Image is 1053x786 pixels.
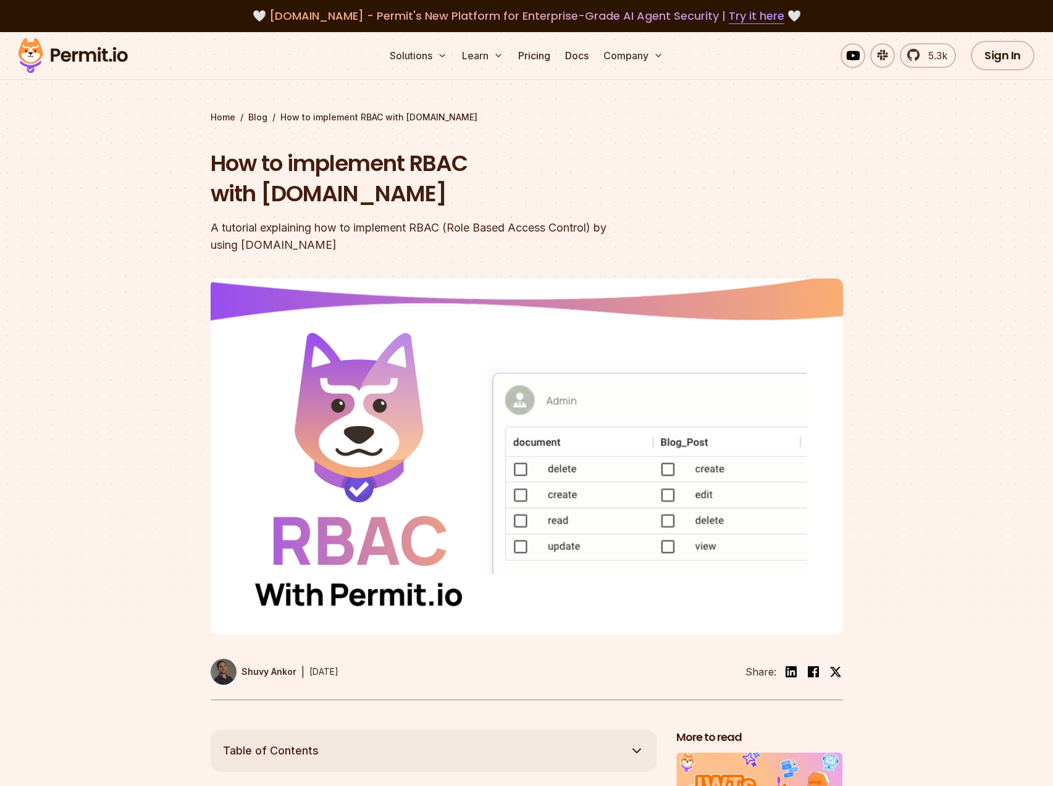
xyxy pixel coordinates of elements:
a: Blog [248,111,267,123]
img: Permit logo [12,35,133,77]
a: Sign In [971,41,1034,70]
img: How to implement RBAC with Permit.io [211,278,843,634]
span: Table of Contents [223,742,319,759]
img: linkedin [784,664,799,679]
div: A tutorial explaining how to implement RBAC (Role Based Access Control) by using [DOMAIN_NAME] [211,219,685,254]
div: | [301,664,304,679]
img: twitter [829,666,842,678]
div: 🤍 🤍 [30,7,1023,25]
img: facebook [806,664,821,679]
button: Company [598,43,668,68]
button: Table of Contents [211,730,657,772]
span: 5.3k [921,48,947,63]
button: Solutions [385,43,452,68]
li: Share: [745,664,776,679]
a: Home [211,111,235,123]
h1: How to implement RBAC with [DOMAIN_NAME] [211,148,685,209]
p: Shuvy Ankor [241,666,296,678]
a: Docs [560,43,594,68]
a: 5.3k [900,43,956,68]
div: / / [211,111,843,123]
h2: More to read [676,730,843,745]
time: [DATE] [309,666,338,677]
img: Shuvy Ankor [211,659,237,685]
button: Learn [457,43,508,68]
a: Pricing [513,43,555,68]
a: Shuvy Ankor [211,659,296,685]
span: [DOMAIN_NAME] - Permit's New Platform for Enterprise-Grade AI Agent Security | [269,8,784,23]
a: Try it here [729,8,784,24]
